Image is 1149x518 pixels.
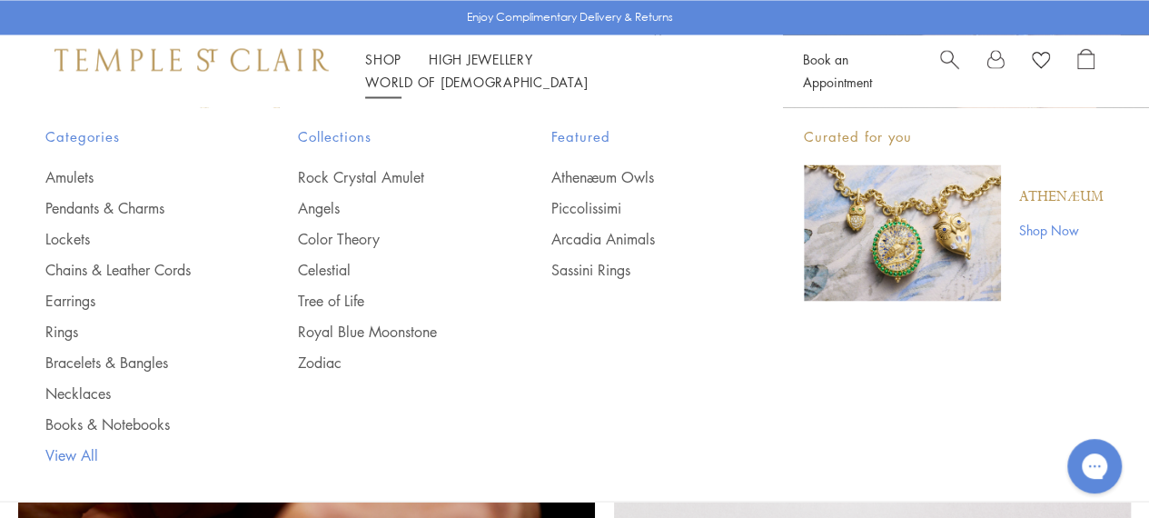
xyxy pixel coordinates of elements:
a: Open Shopping Bag [1077,48,1095,94]
a: Sassini Rings [551,259,731,279]
a: Zodiac [298,352,478,372]
a: Shop Now [1019,219,1104,239]
span: Categories [45,125,225,148]
a: Rings [45,321,225,341]
a: Color Theory [298,228,478,248]
a: Royal Blue Moonstone [298,321,478,341]
a: Search [940,48,959,94]
a: View All [45,444,225,464]
a: Book an Appointment [803,50,872,91]
a: Rock Crystal Amulet [298,166,478,186]
nav: Main navigation [365,48,762,94]
span: Collections [298,125,478,148]
a: View Wishlist [1032,48,1050,75]
img: Temple St. Clair [54,48,329,70]
a: High JewelleryHigh Jewellery [429,50,533,68]
a: Chains & Leather Cords [45,259,225,279]
a: World of [DEMOGRAPHIC_DATA]World of [DEMOGRAPHIC_DATA] [365,73,588,91]
p: Curated for you [804,125,1104,148]
a: Tree of Life [298,290,478,310]
a: Arcadia Animals [551,228,731,248]
a: Lockets [45,228,225,248]
span: Featured [551,125,731,148]
a: Books & Notebooks [45,413,225,433]
a: Athenæum Owls [551,166,731,186]
a: Athenæum [1019,186,1104,206]
a: Angels [298,197,478,217]
a: Pendants & Charms [45,197,225,217]
a: Bracelets & Bangles [45,352,225,372]
iframe: Gorgias live chat messenger [1058,433,1131,500]
a: ShopShop [365,50,401,68]
a: Piccolissimi [551,197,731,217]
a: Necklaces [45,383,225,403]
a: Celestial [298,259,478,279]
p: Enjoy Complimentary Delivery & Returns [467,8,673,26]
a: Earrings [45,290,225,310]
a: Amulets [45,166,225,186]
